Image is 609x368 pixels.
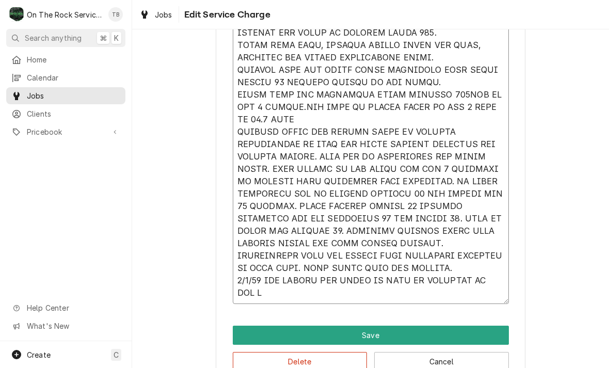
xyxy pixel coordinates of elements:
[155,9,172,20] span: Jobs
[27,9,103,20] div: On The Rock Services
[6,105,125,122] a: Clients
[27,126,105,137] span: Pricebook
[27,302,119,313] span: Help Center
[6,299,125,316] a: Go to Help Center
[6,29,125,47] button: Search anything⌘K
[25,33,82,43] span: Search anything
[6,317,125,334] a: Go to What's New
[114,33,119,43] span: K
[27,350,51,359] span: Create
[27,72,120,83] span: Calendar
[6,123,125,140] a: Go to Pricebook
[100,33,107,43] span: ⌘
[27,108,120,119] span: Clients
[181,8,270,22] span: Edit Service Charge
[135,6,177,23] a: Jobs
[114,349,119,360] span: C
[6,69,125,86] a: Calendar
[6,87,125,104] a: Jobs
[9,7,24,22] div: O
[27,54,120,65] span: Home
[108,7,123,22] div: Todd Brady's Avatar
[27,321,119,331] span: What's New
[108,7,123,22] div: TB
[9,7,24,22] div: On The Rock Services's Avatar
[233,326,509,345] div: Button Group Row
[6,51,125,68] a: Home
[233,326,509,345] button: Save
[27,90,120,101] span: Jobs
